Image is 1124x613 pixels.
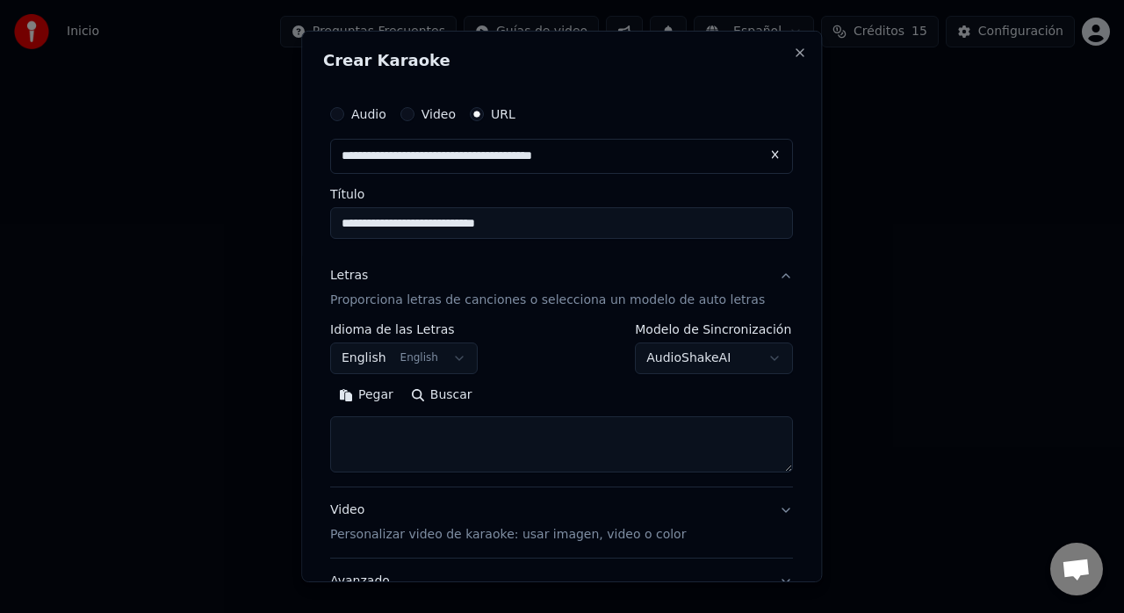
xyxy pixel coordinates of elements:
label: Idioma de las Letras [330,323,478,335]
label: Título [330,188,793,200]
p: Personalizar video de karaoke: usar imagen, video o color [330,526,686,544]
div: Letras [330,267,368,285]
button: Buscar [402,381,481,409]
button: LetrasProporciona letras de canciones o selecciona un modelo de auto letras [330,253,793,323]
button: Pegar [330,381,402,409]
label: Audio [351,108,386,120]
button: VideoPersonalizar video de karaoke: usar imagen, video o color [330,487,793,558]
h2: Crear Karaoke [323,53,800,69]
div: LetrasProporciona letras de canciones o selecciona un modelo de auto letras [330,323,793,487]
label: Video [421,108,456,120]
div: Video [330,501,686,544]
p: Proporciona letras de canciones o selecciona un modelo de auto letras [330,292,765,309]
label: URL [491,108,515,120]
button: Avanzado [330,559,793,604]
label: Modelo de Sincronización [636,323,794,335]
